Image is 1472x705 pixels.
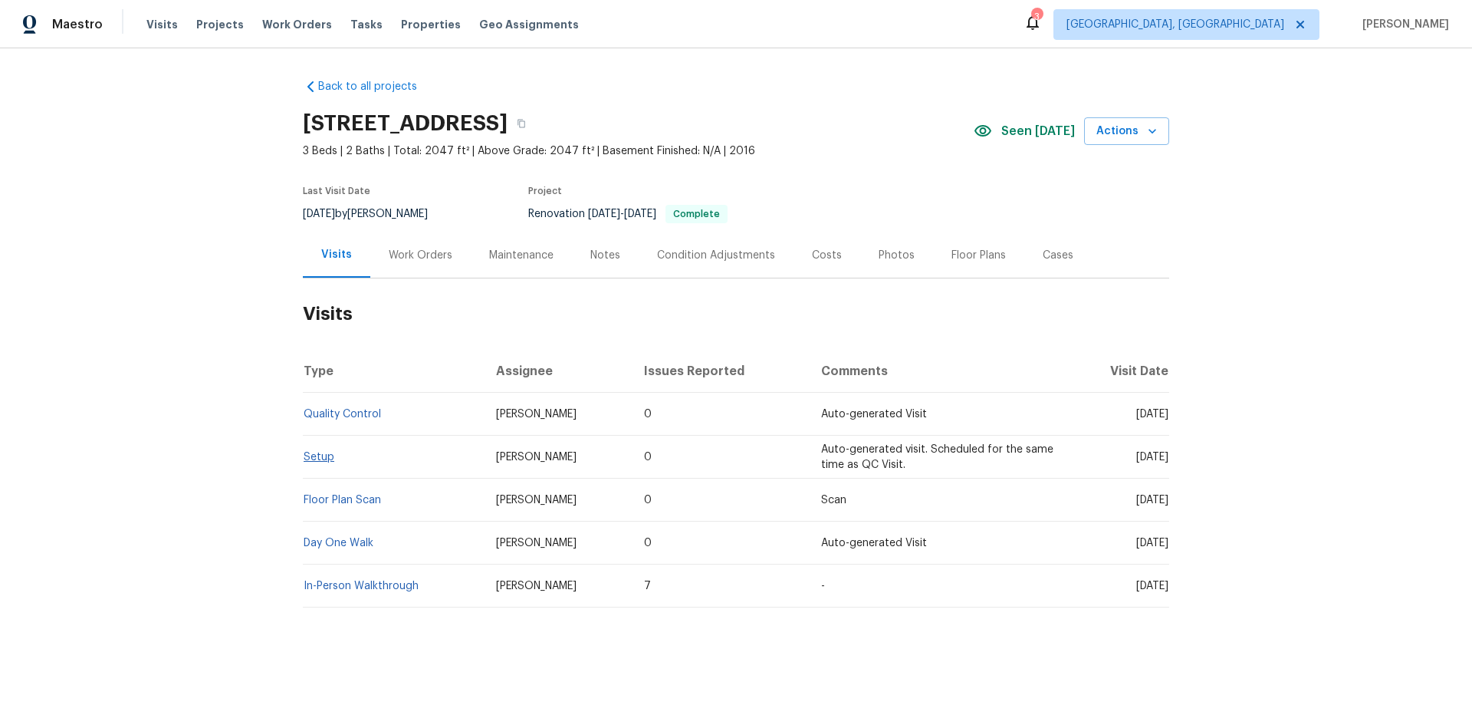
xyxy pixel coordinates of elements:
[496,495,577,506] span: [PERSON_NAME]
[1001,124,1075,139] span: Seen [DATE]
[812,248,842,263] div: Costs
[262,17,332,32] span: Work Orders
[303,350,484,393] th: Type
[644,452,652,463] span: 0
[951,248,1006,263] div: Floor Plans
[304,538,373,549] a: Day One Walk
[1136,409,1168,420] span: [DATE]
[821,538,927,549] span: Auto-generated Visit
[1136,581,1168,591] span: [DATE]
[496,452,577,463] span: [PERSON_NAME]
[304,409,381,420] a: Quality Control
[644,409,652,420] span: 0
[303,278,1169,350] h2: Visits
[1136,495,1168,506] span: [DATE]
[588,209,620,219] span: [DATE]
[196,17,244,32] span: Projects
[821,495,846,506] span: Scan
[644,495,652,506] span: 0
[588,209,656,219] span: -
[350,19,383,30] span: Tasks
[303,205,446,223] div: by [PERSON_NAME]
[496,581,577,591] span: [PERSON_NAME]
[303,209,335,219] span: [DATE]
[879,248,915,263] div: Photos
[401,17,461,32] span: Properties
[303,116,508,131] h2: [STREET_ADDRESS]
[146,17,178,32] span: Visits
[1043,248,1073,263] div: Cases
[489,248,554,263] div: Maintenance
[304,495,381,506] a: Floor Plan Scan
[1084,117,1169,146] button: Actions
[590,248,620,263] div: Notes
[484,350,632,393] th: Assignee
[1066,17,1284,32] span: [GEOGRAPHIC_DATA], [GEOGRAPHIC_DATA]
[479,17,579,32] span: Geo Assignments
[303,186,370,196] span: Last Visit Date
[303,79,450,94] a: Back to all projects
[821,444,1053,470] span: Auto-generated visit. Scheduled for the same time as QC Visit.
[624,209,656,219] span: [DATE]
[821,409,927,420] span: Auto-generated Visit
[644,538,652,549] span: 0
[1356,17,1449,32] span: [PERSON_NAME]
[496,538,577,549] span: [PERSON_NAME]
[657,248,775,263] div: Condition Adjustments
[1069,350,1169,393] th: Visit Date
[1136,452,1168,463] span: [DATE]
[632,350,808,393] th: Issues Reported
[667,209,726,219] span: Complete
[1031,9,1042,25] div: 3
[809,350,1069,393] th: Comments
[52,17,103,32] span: Maestro
[528,186,562,196] span: Project
[303,143,974,159] span: 3 Beds | 2 Baths | Total: 2047 ft² | Above Grade: 2047 ft² | Basement Finished: N/A | 2016
[389,248,452,263] div: Work Orders
[321,247,352,262] div: Visits
[496,409,577,420] span: [PERSON_NAME]
[644,581,651,591] span: 7
[508,110,535,137] button: Copy Address
[304,581,419,591] a: In-Person Walkthrough
[528,209,728,219] span: Renovation
[1096,122,1157,141] span: Actions
[821,581,825,591] span: -
[304,452,334,463] a: Setup
[1136,538,1168,549] span: [DATE]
